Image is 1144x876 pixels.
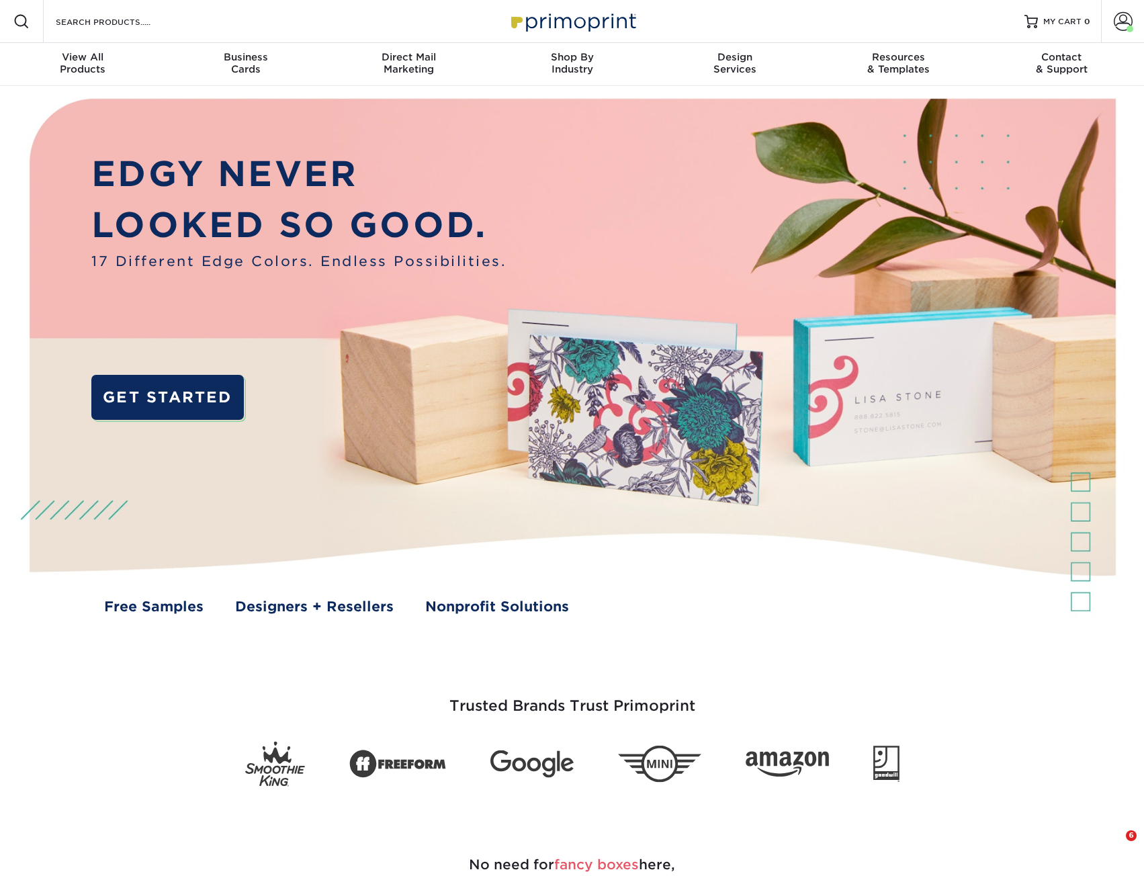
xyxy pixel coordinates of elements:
img: Primoprint [505,7,640,36]
a: BusinessCards [164,43,327,86]
img: Mini [618,746,701,783]
span: Resources [817,51,980,63]
span: Design [654,51,817,63]
img: Goodwill [873,746,899,782]
span: View All [1,51,165,63]
span: MY CART [1043,16,1082,28]
a: Designers + Resellers [235,597,394,617]
span: Shop By [490,51,654,63]
span: Contact [980,51,1143,63]
iframe: Intercom live chat [1098,830,1131,863]
a: Resources& Templates [817,43,980,86]
span: Business [164,51,327,63]
span: 0 [1084,17,1090,26]
a: Free Samples [104,597,204,617]
img: Smoothie King [245,742,305,787]
a: Nonprofit Solutions [425,597,569,617]
div: Cards [164,51,327,75]
span: Direct Mail [327,51,490,63]
div: & Templates [817,51,980,75]
a: GET STARTED [91,375,243,420]
iframe: Google Customer Reviews [3,835,114,871]
div: Services [654,51,817,75]
img: Amazon [746,752,829,777]
p: LOOKED SO GOOD. [91,200,507,251]
a: DesignServices [654,43,817,86]
p: EDGY NEVER [91,148,507,200]
span: 17 Different Edge Colors. Endless Possibilities. [91,251,507,272]
img: Freeform [349,743,446,786]
span: 6 [1126,830,1137,841]
a: Shop ByIndustry [490,43,654,86]
span: fancy boxes [554,857,639,873]
div: & Support [980,51,1143,75]
div: Industry [490,51,654,75]
h3: Trusted Brands Trust Primoprint [179,665,965,731]
a: Direct MailMarketing [327,43,490,86]
input: SEARCH PRODUCTS..... [54,13,185,30]
a: Contact& Support [980,43,1143,86]
div: Marketing [327,51,490,75]
div: Products [1,51,165,75]
img: Google [490,750,574,778]
a: View AllProducts [1,43,165,86]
